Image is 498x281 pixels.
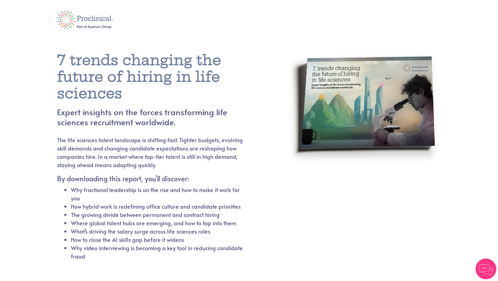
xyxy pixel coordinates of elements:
li: Why video interviewing is becoming a key tool in reducing candidate fraud [71,244,243,260]
li: How hybrid work is redefining office culture and candidate priorities [71,202,243,210]
img: report cover [287,42,441,245]
h4: Expert insights on the forces transforming life sciences recruitment worldwide. [57,107,260,127]
h5: By downloading this report, you'll discover: [57,174,243,183]
img: logo [52,6,119,34]
li: The growing divide between permanent and contract hiring [71,210,243,219]
li: How to close the AI skills gap before it widens [71,235,243,244]
p: The life sciences talent landscape is shifting fast. Tighter budgets, evolving skill demands and ... [57,136,243,169]
li: Why fractional leadership is on the rise and how to make it work for you [71,185,243,202]
h1: 7 trends changing the future of hiring in life sciences [57,52,260,102]
img: Chatbot [476,259,496,279]
li: Where global talent hubs are emerging, and how to tap into them [71,219,243,227]
li: What’s driving the salary surge across life sciences roles [71,227,243,235]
